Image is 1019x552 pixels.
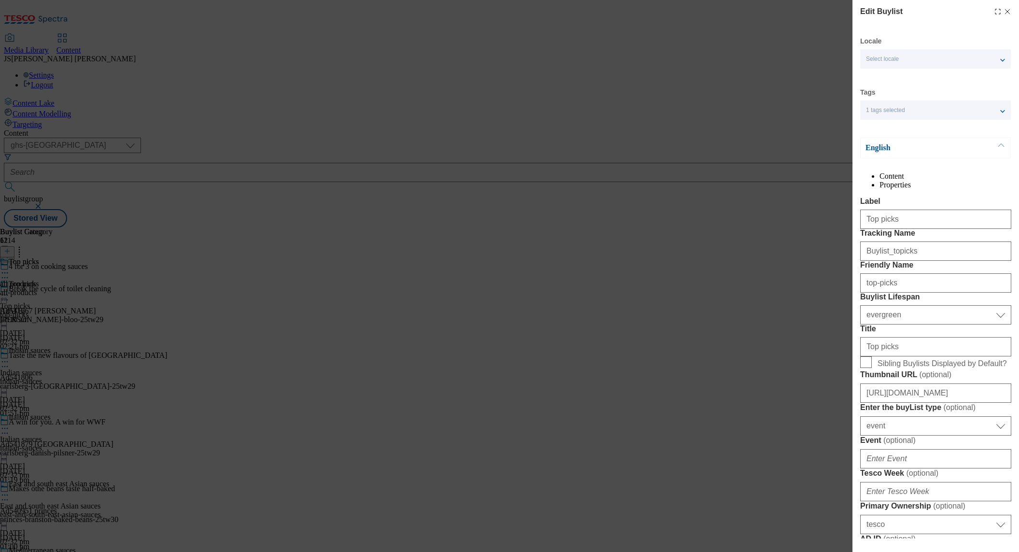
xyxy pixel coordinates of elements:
[860,197,1011,206] label: Label
[860,229,1011,238] label: Tracking Name
[860,325,1011,333] label: Title
[860,210,1011,229] input: Enter Label
[860,370,1011,380] label: Thumbnail URL
[879,172,1011,181] li: Content
[878,359,1007,368] span: Sibling Buylists Displayed by Default?
[906,469,938,477] span: ( optional )
[860,100,1011,120] button: 1 tags selected
[860,482,1011,501] input: Enter Tesco Week
[860,90,876,95] label: Tags
[860,273,1011,293] input: Enter Friendly Name
[860,468,1011,478] label: Tesco Week
[860,6,903,17] h4: Edit Buylist
[860,403,1011,412] label: Enter the buyList type
[860,436,1011,445] label: Event
[860,241,1011,261] input: Enter Tracking Name
[860,383,1011,403] input: Enter Thumbnail URL
[943,403,976,411] span: ( optional )
[860,49,1011,69] button: Select locale
[860,261,1011,269] label: Friendly Name
[865,143,967,153] p: English
[866,56,899,63] span: Select locale
[860,449,1011,468] input: Enter Event
[860,337,1011,356] input: Enter Title
[860,501,1011,511] label: Primary Ownership
[883,535,916,543] span: ( optional )
[860,39,881,44] label: Locale
[919,370,951,379] span: ( optional )
[860,534,1011,544] label: AD ID
[883,436,916,444] span: ( optional )
[933,502,965,510] span: ( optional )
[866,107,905,114] span: 1 tags selected
[860,293,1011,301] label: Buylist Lifespan
[879,181,1011,189] li: Properties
